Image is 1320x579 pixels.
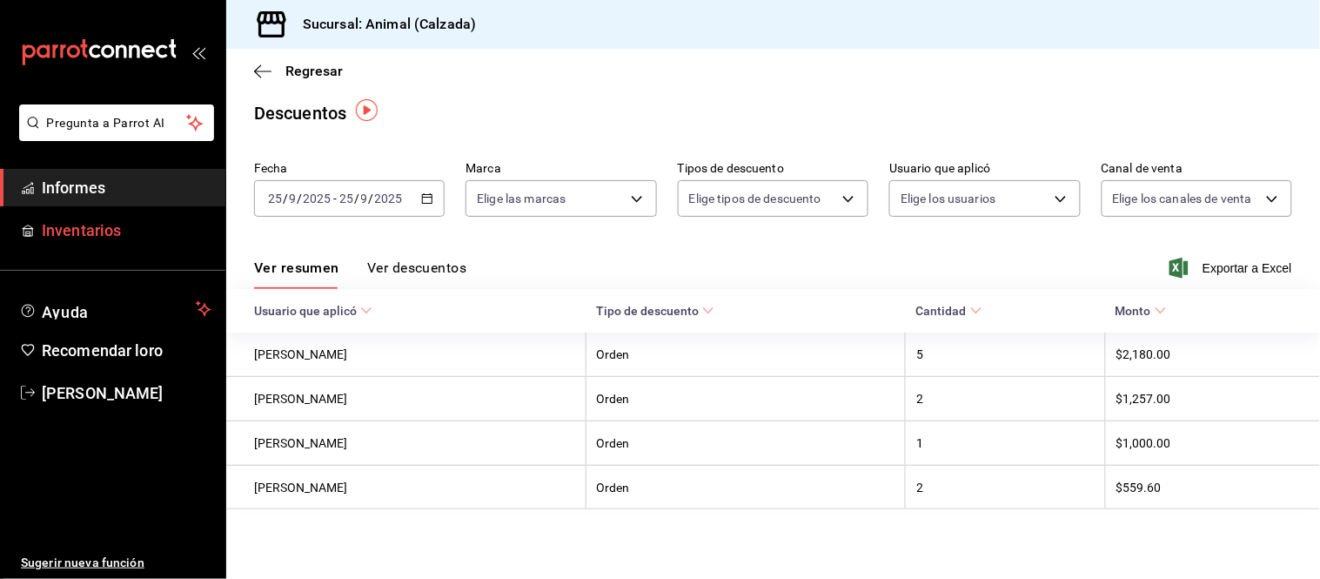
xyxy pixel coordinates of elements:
[1203,261,1292,275] font: Exportar a Excel
[19,104,214,141] button: Pregunta a Parrot AI
[297,192,302,205] font: /
[42,303,89,321] font: Ayuda
[285,63,343,79] font: Regresar
[916,481,923,495] font: 2
[360,192,369,205] input: --
[254,259,466,289] div: pestañas de navegación
[1113,192,1252,205] font: Elige los canales de venta
[367,259,466,276] font: Ver descuentos
[42,341,163,360] font: Recomendar loro
[916,348,923,362] font: 5
[302,192,332,205] input: ----
[374,192,404,205] input: ----
[1116,348,1171,362] font: $2,180.00
[42,384,164,402] font: [PERSON_NAME]
[288,192,297,205] input: --
[254,393,347,407] font: [PERSON_NAME]
[597,437,630,451] font: Orden
[338,192,354,205] input: --
[354,192,359,205] font: /
[596,305,699,319] font: Tipo de descuento
[21,555,144,569] font: Sugerir nueva función
[267,192,283,205] input: --
[254,103,346,124] font: Descuentos
[901,192,995,205] font: Elige los usuarios
[254,305,357,319] font: Usuario que aplicó
[369,192,374,205] font: /
[889,162,990,176] font: Usuario que aplicó
[283,192,288,205] font: /
[12,126,214,145] a: Pregunta a Parrot AI
[1116,481,1162,495] font: $559.60
[254,303,372,318] span: Usuario que aplicó
[916,305,967,319] font: Cantidad
[254,259,339,276] font: Ver resumen
[466,162,501,176] font: Marca
[42,178,105,197] font: Informes
[333,192,337,205] font: -
[42,221,121,239] font: Inventarios
[1116,303,1167,318] span: Monto
[191,45,205,59] button: abrir_cajón_menú
[303,16,476,32] font: Sucursal: Animal (Calzada)
[477,192,566,205] font: Elige las marcas
[254,162,288,176] font: Fecha
[254,437,347,451] font: [PERSON_NAME]
[356,99,378,121] img: Marcador de información sobre herramientas
[254,481,347,495] font: [PERSON_NAME]
[1116,437,1171,451] font: $1,000.00
[1116,393,1171,407] font: $1,257.00
[47,116,165,130] font: Pregunta a Parrot AI
[1116,305,1151,319] font: Monto
[597,481,630,495] font: Orden
[597,393,630,407] font: Orden
[1102,162,1183,176] font: Canal de venta
[678,162,784,176] font: Tipos de descuento
[916,437,923,451] font: 1
[916,393,923,407] font: 2
[254,348,347,362] font: [PERSON_NAME]
[1173,258,1292,279] button: Exportar a Excel
[254,63,343,79] button: Regresar
[916,303,982,318] span: Cantidad
[689,192,821,205] font: Elige tipos de descuento
[596,303,714,318] span: Tipo de descuento
[597,348,630,362] font: Orden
